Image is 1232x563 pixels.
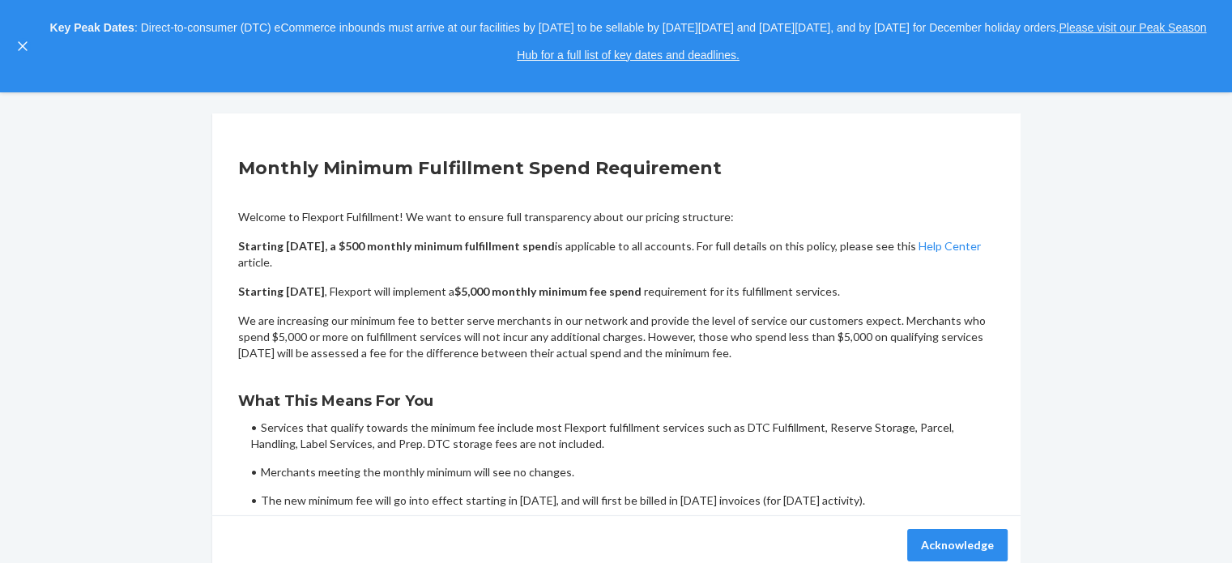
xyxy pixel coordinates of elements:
[238,284,325,298] b: Starting [DATE]
[39,15,1217,69] p: : Direct-to-consumer (DTC) eCommerce inbounds must arrive at our facilities by [DATE] to be sella...
[454,284,642,298] b: $5,000 monthly minimum fee spend
[15,38,31,54] button: close,
[50,21,134,34] strong: Key Peak Dates
[238,209,995,225] p: Welcome to Flexport Fulfillment! We want to ensure full transparency about our pricing structure:
[238,284,995,300] p: , Flexport will implement a requirement for its fulfillment services.
[238,390,995,412] h3: What This Means For You
[238,239,555,253] b: Starting [DATE], a $500 monthly minimum fulfillment spend
[251,464,995,480] li: Merchants meeting the monthly minimum will see no changes.
[238,156,995,181] h2: Monthly Minimum Fulfillment Spend Requirement
[251,493,995,509] li: The new minimum fee will go into effect starting in [DATE], and will first be billed in [DATE] in...
[517,21,1206,62] a: Please visit our Peak Season Hub for a full list of key dates and deadlines.
[238,238,995,271] p: is applicable to all accounts. For full details on this policy, please see this article.
[919,239,981,253] a: Help Center
[251,420,995,452] li: Services that qualify towards the minimum fee include most Flexport fulfillment services such as ...
[238,313,995,361] p: We are increasing our minimum fee to better serve merchants in our network and provide the level ...
[907,529,1008,561] button: Acknowledge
